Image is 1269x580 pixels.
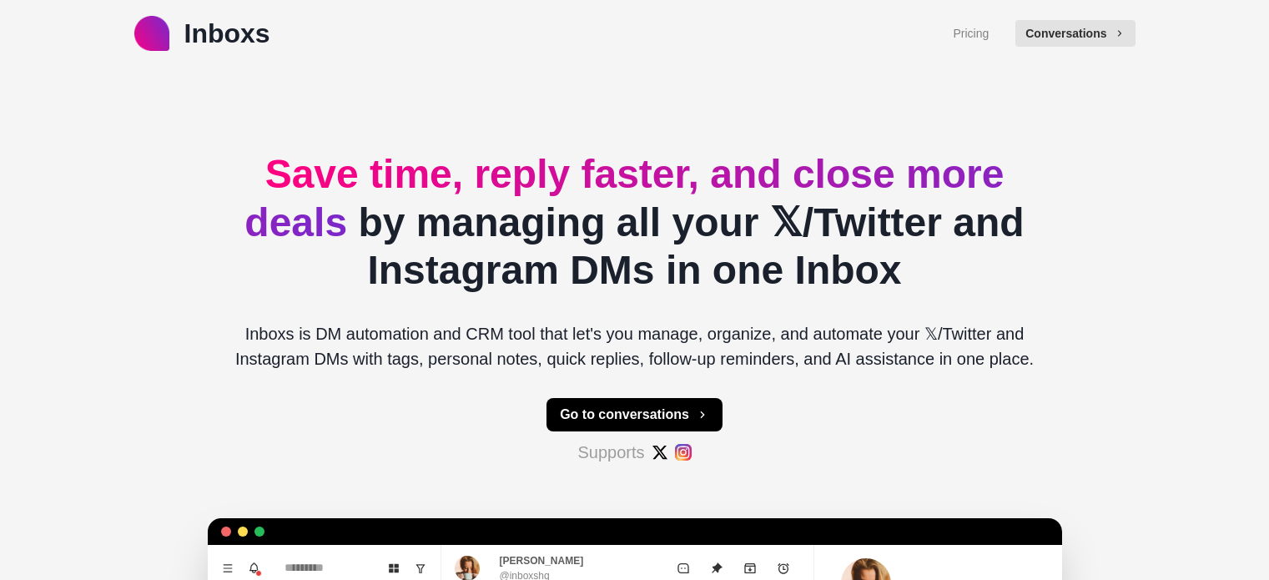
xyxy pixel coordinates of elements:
p: Supports [577,440,644,465]
a: logoInboxs [134,13,270,53]
img: # [652,444,668,461]
p: Inboxs is DM automation and CRM tool that let's you manage, organize, and automate your 𝕏/Twitter... [221,321,1049,371]
button: Go to conversations [546,398,723,431]
p: [PERSON_NAME] [500,553,584,568]
span: Save time, reply faster, and close more deals [244,152,1004,245]
img: logo [134,16,169,51]
button: Conversations [1015,20,1135,47]
h2: by managing all your 𝕏/Twitter and Instagram DMs in one Inbox [221,150,1049,295]
img: # [675,444,692,461]
p: Inboxs [184,13,270,53]
a: Pricing [953,25,989,43]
